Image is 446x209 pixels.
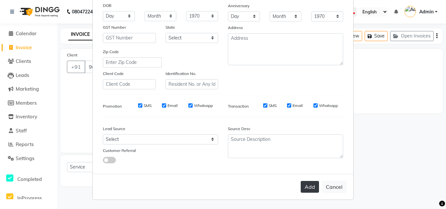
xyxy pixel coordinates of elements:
[103,103,122,109] label: Promotion
[166,24,175,30] label: State
[103,24,126,30] label: GST Number
[322,181,347,193] button: Cancel
[103,33,156,43] input: GST Number
[166,71,196,77] label: Identification No.
[103,148,136,154] label: Customer Referral
[228,3,249,9] label: Anniversary
[103,79,156,89] input: Client Code
[228,25,243,31] label: Address
[144,103,151,109] label: SMS
[194,103,213,109] label: Whatsapp
[103,57,162,67] input: Enter Zip Code
[228,126,250,132] label: Source Desc
[228,103,249,109] label: Transaction
[167,103,178,109] label: Email
[103,126,125,132] label: Lead Source
[103,71,124,77] label: Client Code
[269,103,277,109] label: SMS
[103,3,111,8] label: DOB
[319,103,338,109] label: Whatsapp
[103,49,119,55] label: Zip Code
[301,181,319,193] button: Add
[293,103,303,109] label: Email
[166,79,218,89] input: Resident No. or Any Id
